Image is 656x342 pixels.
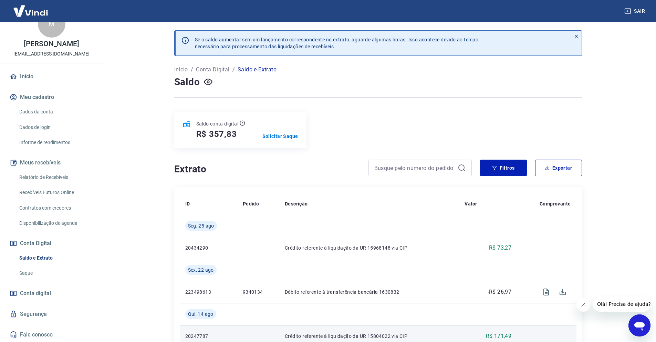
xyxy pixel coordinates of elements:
[8,90,95,105] button: Meu cadastro
[17,120,95,134] a: Dados de login
[538,284,554,300] span: Visualizar
[174,66,188,74] a: Início
[285,333,454,340] p: Crédito referente à liquidação da UR 15804022 via CIP
[623,5,648,18] button: Sair
[17,266,95,280] a: Saque
[17,216,95,230] a: Disponibilização de agenda
[17,105,95,119] a: Dados da conta
[486,332,512,340] p: R$ 171,49
[489,244,511,252] p: R$ 73,27
[196,66,229,74] a: Conta Digital
[238,66,277,74] p: Saldo e Extrato
[185,333,232,340] p: 20247787
[185,200,190,207] p: ID
[17,201,95,215] a: Contratos com credores
[262,133,298,140] a: Solicitar Saque
[480,160,527,176] button: Filtros
[185,244,232,251] p: 20434290
[17,185,95,200] a: Recebíveis Futuros Online
[232,66,235,74] p: /
[188,222,214,229] span: Seg, 25 ago
[185,289,232,295] p: 223498613
[374,163,455,173] input: Busque pelo número do pedido
[488,288,512,296] p: -R$ 26,97
[188,266,214,273] span: Sex, 22 ago
[243,200,259,207] p: Pedido
[4,5,58,10] span: Olá! Precisa de ajuda?
[24,40,79,48] p: [PERSON_NAME]
[38,10,65,38] div: M
[196,120,239,127] p: Saldo conta digital
[196,129,237,140] h5: R$ 357,83
[285,244,454,251] p: Crédito referente à liquidação da UR 15968148 via CIP
[593,296,650,312] iframe: Mensagem da empresa
[191,66,193,74] p: /
[20,289,51,298] span: Conta digital
[8,236,95,251] button: Conta Digital
[285,289,454,295] p: Débito referente à transferência bancária 1630832
[535,160,582,176] button: Exportar
[540,200,571,207] p: Comprovante
[8,155,95,170] button: Meus recebíveis
[17,251,95,265] a: Saldo e Extrato
[17,170,95,184] a: Relatório de Recebíveis
[17,135,95,150] a: Informe de rendimentos
[13,50,90,58] p: [EMAIL_ADDRESS][DOMAIN_NAME]
[628,314,650,336] iframe: Botão para abrir a janela de mensagens
[188,311,214,318] span: Qui, 14 ago
[195,36,479,50] p: Se o saldo aumentar sem um lançamento correspondente no extrato, aguarde algumas horas. Isso acon...
[285,200,308,207] p: Descrição
[8,69,95,84] a: Início
[8,306,95,322] a: Segurança
[174,162,360,176] h4: Extrato
[174,75,200,89] h4: Saldo
[465,200,477,207] p: Valor
[8,0,53,21] img: Vindi
[243,289,274,295] p: 9340134
[554,284,571,300] span: Download
[8,286,95,301] a: Conta digital
[576,298,590,312] iframe: Fechar mensagem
